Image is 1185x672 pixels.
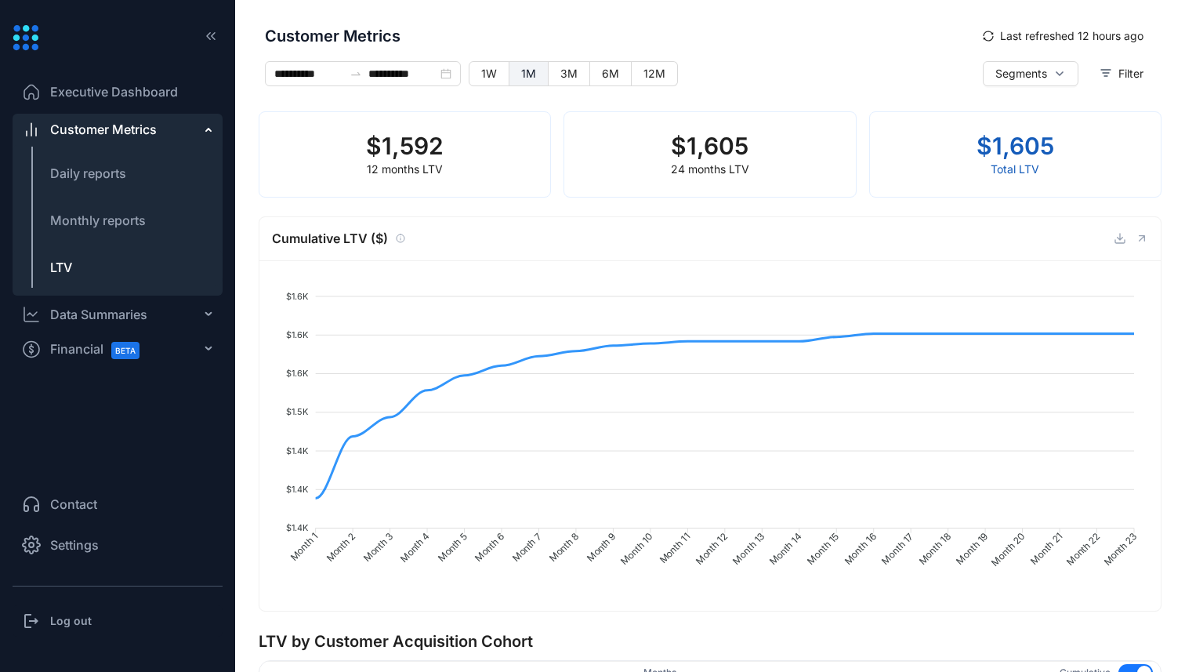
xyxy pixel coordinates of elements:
[671,162,749,176] span: 24 months LTV
[361,530,395,564] tspan: Month 3
[50,82,178,101] span: Executive Dashboard
[730,530,767,567] tspan: Month 13
[618,530,655,567] tspan: Month 10
[1000,27,1143,45] span: Last refreshed 12 hours ago
[916,530,953,567] tspan: Month 18
[521,67,536,80] span: 1M
[842,530,879,567] tspan: Month 16
[286,291,309,302] tspan: $1.6K
[473,530,506,564] tspan: Month 6
[1064,530,1102,568] tspan: Month 22
[954,530,991,567] tspan: Month 19
[657,530,692,565] tspan: Month 11
[989,530,1027,568] tspan: Month 20
[50,536,99,554] span: Settings
[50,332,154,367] span: Financial
[643,67,665,80] span: 12M
[671,131,749,161] h2: $ 1,605
[991,162,1039,176] span: Total LTV
[767,530,804,567] tspan: Month 14
[286,522,309,533] tspan: $1.4K
[286,406,309,417] tspan: $1.5K
[259,630,1161,652] h4: LTV by Customer Acquisition Cohort
[693,530,730,567] tspan: Month 12
[50,212,146,228] span: Monthly reports
[50,165,126,181] span: Daily reports
[547,530,581,564] tspan: Month 8
[50,495,97,514] span: Contact
[272,229,388,249] span: Cumulative LTV ($)
[805,530,842,567] tspan: Month 15
[509,530,543,564] tspan: Month 7
[983,31,994,42] span: sync
[367,162,443,176] span: 12 months LTV
[50,260,72,275] span: LTV
[286,484,309,495] tspan: $1.4K
[436,530,469,564] tspan: Month 5
[366,131,444,161] h2: $ 1,592
[1118,65,1143,82] span: Filter
[50,305,147,324] div: Data Summaries
[324,530,357,564] tspan: Month 2
[50,613,92,629] h3: Log out
[879,530,916,567] tspan: Month 17
[286,329,309,340] tspan: $1.6K
[50,120,157,139] span: Customer Metrics
[584,530,618,564] tspan: Month 9
[288,530,321,563] tspan: Month 1
[286,368,309,379] tspan: $1.6K
[397,530,432,565] tspan: Month 4
[1101,530,1139,568] tspan: Month 23
[286,445,309,456] tspan: $1.4K
[602,67,619,80] span: 6M
[350,67,362,80] span: swap-right
[977,131,1054,161] h2: $ 1,605
[983,61,1078,86] button: Segments
[111,342,140,359] span: BETA
[265,24,971,48] span: Customer Metrics
[1028,530,1065,567] tspan: Month 21
[481,67,497,80] span: 1W
[995,65,1047,82] span: Segments
[560,67,578,80] span: 3M
[350,67,362,80] span: to
[1088,61,1155,86] button: Filter
[971,24,1155,49] button: syncLast refreshed 12 hours ago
